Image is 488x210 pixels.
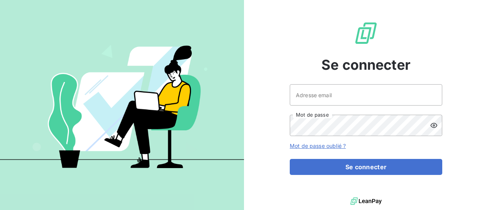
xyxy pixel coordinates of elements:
[321,55,411,75] span: Se connecter
[350,196,382,207] img: logo
[290,143,346,149] a: Mot de passe oublié ?
[354,21,378,45] img: Logo LeanPay
[290,84,442,106] input: placeholder
[290,159,442,175] button: Se connecter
